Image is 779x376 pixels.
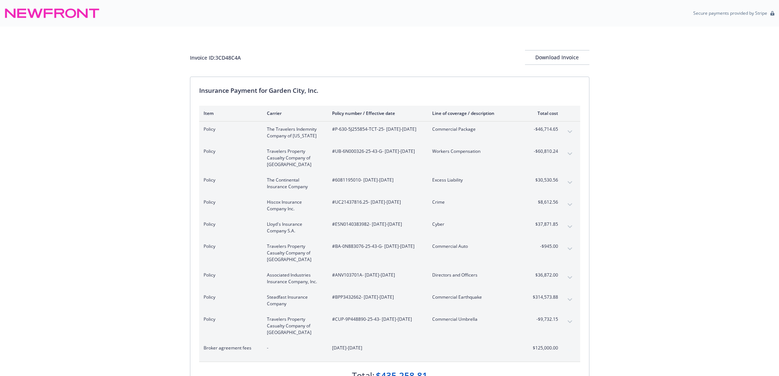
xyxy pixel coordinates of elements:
[531,199,558,205] span: $8,612.56
[204,221,255,228] span: Policy
[332,110,420,116] div: Policy number / Effective date
[267,177,320,190] span: The Continental Insurance Company
[199,312,580,340] div: PolicyTravelers Property Casualty Company of [GEOGRAPHIC_DATA]#CUP-9P448890-25-43- [DATE]-[DATE]C...
[199,194,580,217] div: PolicyHiscox Insurance Company Inc.#UC21437816.25- [DATE]-[DATE]Crime$8,612.56expand content
[564,243,576,255] button: expand content
[199,144,580,172] div: PolicyTravelers Property Casualty Company of [GEOGRAPHIC_DATA]#UB-6N000326-25-43-G- [DATE]-[DATE]...
[564,345,576,356] button: expand content
[332,126,420,133] span: #P-630-5J255854-TCT-25 - [DATE]-[DATE]
[199,340,580,362] div: Broker agreement fees-[DATE]-[DATE]$125,000.00expand content
[432,316,519,323] span: Commercial Umbrella
[564,316,576,328] button: expand content
[204,126,255,133] span: Policy
[531,316,558,323] span: -$9,732.15
[267,272,320,285] span: Associated Industries Insurance Company, Inc.
[564,294,576,306] button: expand content
[432,148,519,155] span: Workers Compensation
[531,345,558,351] span: $125,000.00
[267,294,320,307] span: Steadfast Insurance Company
[531,272,558,278] span: $36,872.00
[204,316,255,323] span: Policy
[267,148,320,168] span: Travelers Property Casualty Company of [GEOGRAPHIC_DATA]
[267,126,320,139] span: The Travelers Indemnity Company of [US_STATE]
[204,199,255,205] span: Policy
[432,177,519,183] span: Excess Liability
[432,199,519,205] span: Crime
[432,126,519,133] span: Commercial Package
[531,221,558,228] span: $37,871.85
[332,243,420,250] span: #BA-0N883076-25-43-G - [DATE]-[DATE]
[199,289,580,312] div: PolicySteadfast Insurance Company#BPP3432662- [DATE]-[DATE]Commercial Earthquake$314,573.88expand...
[267,199,320,212] span: Hiscox Insurance Company Inc.
[267,316,320,336] span: Travelers Property Casualty Company of [GEOGRAPHIC_DATA]
[204,148,255,155] span: Policy
[332,177,420,183] span: #6081195010 - [DATE]-[DATE]
[432,221,519,228] span: Cyber
[432,243,519,250] span: Commercial Auto
[564,221,576,233] button: expand content
[531,126,558,133] span: -$46,714.65
[332,148,420,155] span: #UB-6N000326-25-43-G - [DATE]-[DATE]
[564,126,576,138] button: expand content
[267,345,320,351] span: -
[332,316,420,323] span: #CUP-9P448890-25-43 - [DATE]-[DATE]
[525,50,589,64] div: Download Invoice
[199,217,580,239] div: PolicyLloyd's Insurance Company S.A.#ESN0140383982- [DATE]-[DATE]Cyber$37,871.85expand content
[432,272,519,278] span: Directors and Officers
[531,110,558,116] div: Total cost
[199,122,580,144] div: PolicyThe Travelers Indemnity Company of [US_STATE]#P-630-5J255854-TCT-25- [DATE]-[DATE]Commercia...
[267,243,320,263] span: Travelers Property Casualty Company of [GEOGRAPHIC_DATA]
[332,294,420,301] span: #BPP3432662 - [DATE]-[DATE]
[332,221,420,228] span: #ESN0140383982 - [DATE]-[DATE]
[693,10,767,16] p: Secure payments provided by Stripe
[332,345,420,351] span: [DATE]-[DATE]
[432,294,519,301] span: Commercial Earthquake
[564,177,576,189] button: expand content
[531,148,558,155] span: -$60,810.24
[199,239,580,267] div: PolicyTravelers Property Casualty Company of [GEOGRAPHIC_DATA]#BA-0N883076-25-43-G- [DATE]-[DATE]...
[531,177,558,183] span: $30,530.56
[564,199,576,211] button: expand content
[267,221,320,234] span: Lloyd's Insurance Company S.A.
[332,272,420,278] span: #ANV103701A - [DATE]-[DATE]
[204,243,255,250] span: Policy
[199,172,580,194] div: PolicyThe Continental Insurance Company#6081195010- [DATE]-[DATE]Excess Liability$30,530.56expand...
[199,267,580,289] div: PolicyAssociated Industries Insurance Company, Inc.#ANV103701A- [DATE]-[DATE]Directors and Office...
[564,272,576,284] button: expand content
[204,345,255,351] span: Broker agreement fees
[204,110,255,116] div: Item
[332,199,420,205] span: #UC21437816.25 - [DATE]-[DATE]
[204,177,255,183] span: Policy
[432,110,519,116] div: Line of coverage / description
[199,86,580,95] div: Insurance Payment for Garden City, Inc.
[531,243,558,250] span: -$945.00
[564,148,576,160] button: expand content
[525,50,589,65] button: Download Invoice
[204,294,255,301] span: Policy
[531,294,558,301] span: $314,573.88
[204,272,255,278] span: Policy
[267,110,320,116] div: Carrier
[190,54,241,62] div: Invoice ID: 3CD48C4A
